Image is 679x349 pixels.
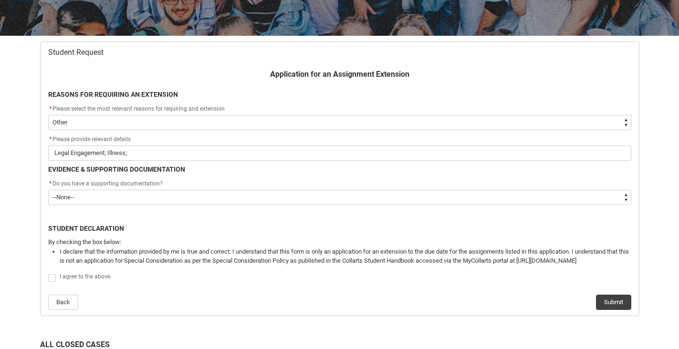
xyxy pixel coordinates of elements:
[48,225,124,232] b: STUDENT DECLARATION
[40,41,639,316] article: Redu_Student_Request flow
[48,165,185,173] b: EVIDENCE & SUPPORTING DOCUMENTATION
[48,237,631,247] p: By checking the box below:
[49,105,52,112] abbr: required
[48,91,178,98] b: REASONS FOR REQUIRING AN EXTENSION
[49,136,52,143] abbr: required
[48,48,104,57] span: Student Request
[60,273,112,280] span: I agree to the above.
[48,295,78,310] button: Back
[270,70,409,79] b: Application for an Assignment Extension
[52,180,163,187] span: Do you have a supporting documentation?
[49,180,52,187] abbr: required
[48,136,131,143] span: Please provide relevant details
[60,247,631,266] li: I declare that the information provided by me is true and correct. I understand that this form is...
[596,295,631,310] button: Submit
[52,105,225,112] span: Please select the most relevant reasons for requiring and extension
